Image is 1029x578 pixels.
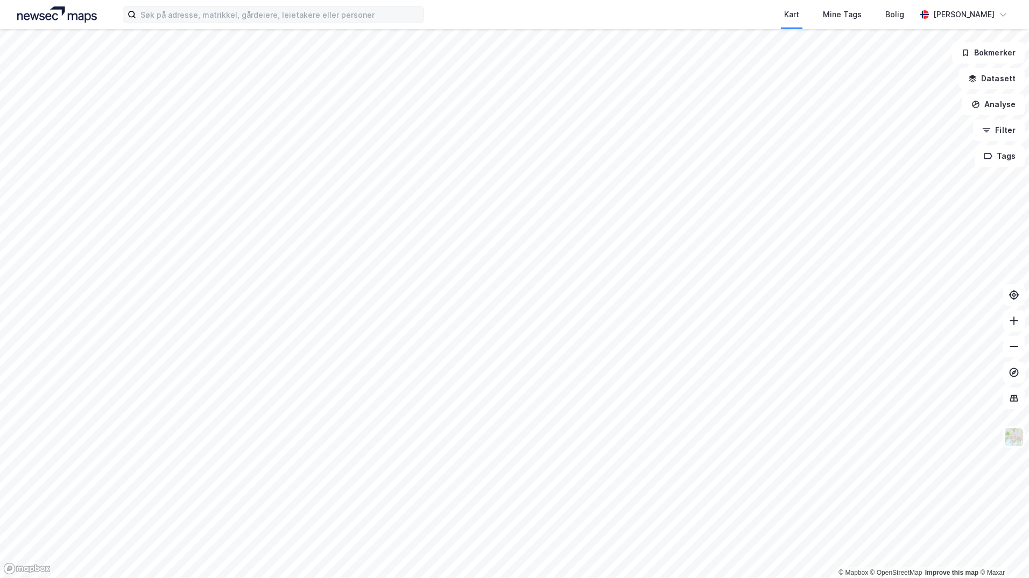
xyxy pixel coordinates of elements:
a: Mapbox [838,569,868,576]
div: [PERSON_NAME] [933,8,995,21]
div: Mine Tags [823,8,862,21]
div: Kontrollprogram for chat [975,526,1029,578]
a: OpenStreetMap [870,569,922,576]
img: logo.a4113a55bc3d86da70a041830d287a7e.svg [17,6,97,23]
img: Z [1004,427,1024,447]
input: Søk på adresse, matrikkel, gårdeiere, leietakere eller personer [136,6,424,23]
a: Mapbox homepage [3,562,51,575]
button: Tags [975,145,1025,167]
button: Analyse [962,94,1025,115]
button: Filter [973,119,1025,141]
a: Improve this map [925,569,978,576]
div: Bolig [885,8,904,21]
div: Kart [784,8,799,21]
button: Datasett [959,68,1025,89]
button: Bokmerker [952,42,1025,64]
iframe: Chat Widget [975,526,1029,578]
